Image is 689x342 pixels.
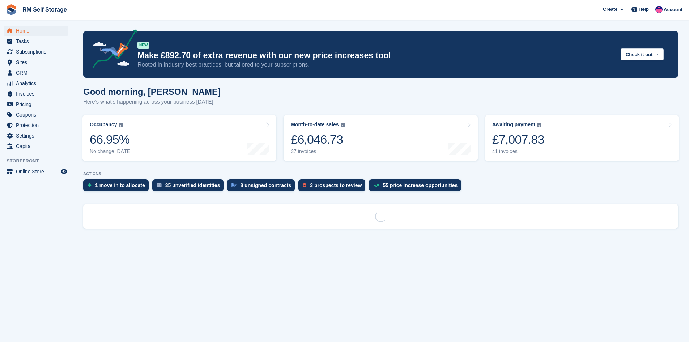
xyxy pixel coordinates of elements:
[621,48,664,60] button: Check it out →
[537,123,541,127] img: icon-info-grey-7440780725fd019a000dd9b08b2336e03edf1995a4989e88bcd33f0948082b44.svg
[4,68,68,78] a: menu
[639,6,649,13] span: Help
[137,42,149,49] div: NEW
[16,47,59,57] span: Subscriptions
[83,172,678,176] p: ACTIONS
[383,182,458,188] div: 55 price increase opportunities
[20,4,70,16] a: RM Self Storage
[369,179,465,195] a: 55 price increase opportunities
[240,182,291,188] div: 8 unsigned contracts
[4,110,68,120] a: menu
[227,179,298,195] a: 8 unsigned contracts
[4,99,68,109] a: menu
[4,131,68,141] a: menu
[16,89,59,99] span: Invoices
[310,182,362,188] div: 3 prospects to review
[16,36,59,46] span: Tasks
[137,61,615,69] p: Rooted in industry best practices, but tailored to your subscriptions.
[16,120,59,130] span: Protection
[60,167,68,176] a: Preview store
[95,182,145,188] div: 1 move in to allocate
[603,6,617,13] span: Create
[157,183,162,187] img: verify_identity-adf6edd0f0f0b5bbfe63781bf79b02c33cf7c696d77639b501bdc392416b5a36.svg
[4,36,68,46] a: menu
[86,29,137,71] img: price-adjustments-announcement-icon-8257ccfd72463d97f412b2fc003d46551f7dbcb40ab6d574587a9cd5c0d94...
[90,148,132,155] div: No change [DATE]
[16,131,59,141] span: Settings
[16,166,59,177] span: Online Store
[291,132,345,147] div: £6,046.73
[152,179,227,195] a: 35 unverified identities
[4,89,68,99] a: menu
[82,115,276,161] a: Occupancy 66.95% No change [DATE]
[485,115,679,161] a: Awaiting payment £7,007.83 41 invoices
[83,98,221,106] p: Here's what's happening across your business [DATE]
[291,122,339,128] div: Month-to-date sales
[16,26,59,36] span: Home
[291,148,345,155] div: 37 invoices
[4,120,68,130] a: menu
[4,26,68,36] a: menu
[655,6,663,13] img: Roger Marsh
[4,166,68,177] a: menu
[341,123,345,127] img: icon-info-grey-7440780725fd019a000dd9b08b2336e03edf1995a4989e88bcd33f0948082b44.svg
[664,6,682,13] span: Account
[165,182,220,188] div: 35 unverified identities
[298,179,369,195] a: 3 prospects to review
[303,183,306,187] img: prospect-51fa495bee0391a8d652442698ab0144808aea92771e9ea1ae160a38d050c398.svg
[16,78,59,88] span: Analytics
[7,157,72,165] span: Storefront
[16,68,59,78] span: CRM
[88,183,92,187] img: move_ins_to_allocate_icon-fdf77a2bb77ea45bf5b3d319d69a93e2d87916cf1d5bf7949dd705db3b84f3ca.svg
[4,47,68,57] a: menu
[16,99,59,109] span: Pricing
[373,184,379,187] img: price_increase_opportunities-93ffe204e8149a01c8c9dc8f82e8f89637d9d84a8eef4429ea346261dce0b2c0.svg
[4,57,68,67] a: menu
[4,141,68,151] a: menu
[90,122,117,128] div: Occupancy
[492,122,536,128] div: Awaiting payment
[16,110,59,120] span: Coupons
[16,57,59,67] span: Sites
[90,132,132,147] div: 66.95%
[16,141,59,151] span: Capital
[284,115,477,161] a: Month-to-date sales £6,046.73 37 invoices
[119,123,123,127] img: icon-info-grey-7440780725fd019a000dd9b08b2336e03edf1995a4989e88bcd33f0948082b44.svg
[492,148,544,155] div: 41 invoices
[83,179,152,195] a: 1 move in to allocate
[231,183,237,187] img: contract_signature_icon-13c848040528278c33f63329250d36e43548de30e8caae1d1a13099fd9432cc5.svg
[6,4,17,15] img: stora-icon-8386f47178a22dfd0bd8f6a31ec36ba5ce8667c1dd55bd0f319d3a0aa187defe.svg
[492,132,544,147] div: £7,007.83
[83,87,221,97] h1: Good morning, [PERSON_NAME]
[137,50,615,61] p: Make £892.70 of extra revenue with our new price increases tool
[4,78,68,88] a: menu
